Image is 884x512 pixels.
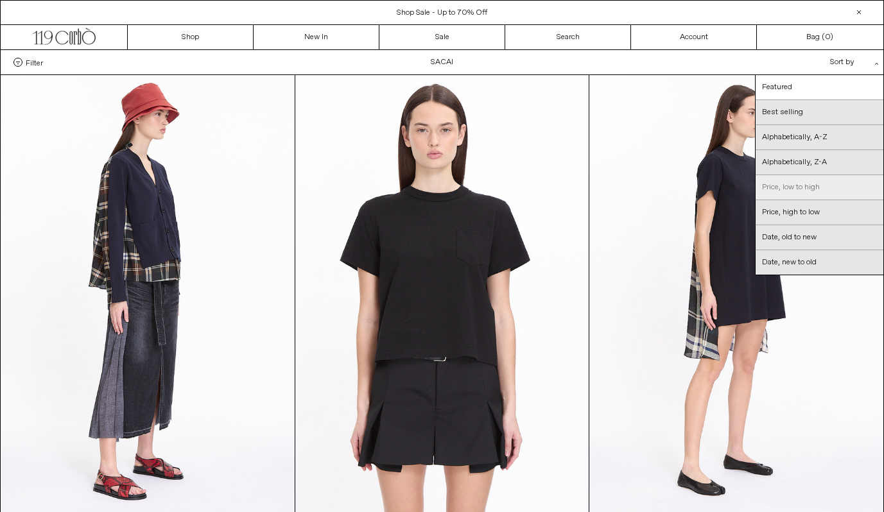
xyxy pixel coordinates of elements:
a: Sale [379,25,505,49]
a: Search [505,25,631,49]
a: Best selling [756,100,883,125]
a: Price, low to high [756,175,883,200]
a: Date, new to old [756,250,883,275]
a: Shop [128,25,254,49]
a: Price, high to low [756,200,883,225]
a: Date, old to new [756,225,883,250]
span: ) [825,31,833,43]
a: Featured [756,75,883,100]
span: Filter [26,58,43,67]
div: Sort by [755,50,871,74]
span: 0 [825,32,830,42]
a: New In [254,25,379,49]
a: Alphabetically, A-Z [756,125,883,150]
a: Alphabetically, Z-A [756,150,883,175]
a: Bag () [757,25,883,49]
a: Account [631,25,757,49]
a: Shop Sale - Up to 70% Off [397,8,487,18]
